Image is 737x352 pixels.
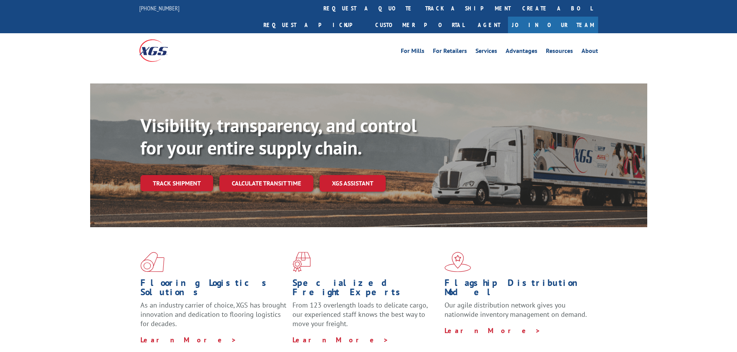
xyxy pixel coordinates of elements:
[506,48,537,56] a: Advantages
[445,252,471,272] img: xgs-icon-flagship-distribution-model-red
[475,48,497,56] a: Services
[470,17,508,33] a: Agent
[445,326,541,335] a: Learn More >
[140,113,417,160] b: Visibility, transparency, and control for your entire supply chain.
[140,335,237,344] a: Learn More >
[140,301,286,328] span: As an industry carrier of choice, XGS has brought innovation and dedication to flooring logistics...
[401,48,424,56] a: For Mills
[445,278,591,301] h1: Flagship Distribution Model
[508,17,598,33] a: Join Our Team
[581,48,598,56] a: About
[139,4,180,12] a: [PHONE_NUMBER]
[320,175,386,192] a: XGS ASSISTANT
[292,278,439,301] h1: Specialized Freight Experts
[258,17,369,33] a: Request a pickup
[219,175,313,192] a: Calculate transit time
[546,48,573,56] a: Resources
[445,301,587,319] span: Our agile distribution network gives you nationwide inventory management on demand.
[140,175,213,191] a: Track shipment
[292,301,439,335] p: From 123 overlength loads to delicate cargo, our experienced staff knows the best way to move you...
[140,278,287,301] h1: Flooring Logistics Solutions
[369,17,470,33] a: Customer Portal
[292,335,389,344] a: Learn More >
[140,252,164,272] img: xgs-icon-total-supply-chain-intelligence-red
[292,252,311,272] img: xgs-icon-focused-on-flooring-red
[433,48,467,56] a: For Retailers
